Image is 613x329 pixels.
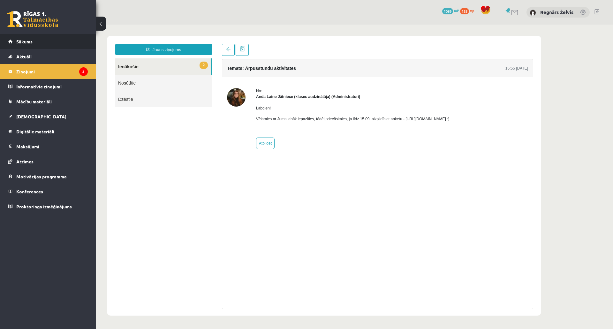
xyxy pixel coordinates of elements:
a: Aktuāli [8,49,88,64]
img: Regnārs Želvis [530,10,536,16]
h4: Temats: Ārpusstundu aktivitātes [131,41,200,46]
a: Jauns ziņojums [19,19,117,31]
span: xp [470,8,474,13]
a: Dzēstie [19,66,116,83]
a: Digitālie materiāli [8,124,88,139]
a: Motivācijas programma [8,169,88,184]
a: Informatīvie ziņojumi [8,79,88,94]
a: Atbildēt [160,113,179,124]
a: [DEMOGRAPHIC_DATA] [8,109,88,124]
span: [DEMOGRAPHIC_DATA] [16,114,66,119]
a: Rīgas 1. Tālmācības vidusskola [7,11,58,27]
a: Ziņojumi3 [8,64,88,79]
p: Labdien! [160,81,354,86]
a: Mācību materiāli [8,94,88,109]
legend: Ziņojumi [16,64,88,79]
div: 16:55 [DATE] [410,41,432,47]
span: Sākums [16,39,33,44]
span: mP [454,8,459,13]
a: Nosūtītie [19,50,116,66]
a: Proktoringa izmēģinājums [8,199,88,214]
legend: Maksājumi [16,139,88,154]
a: Konferences [8,184,88,199]
a: 1089 mP [442,8,459,13]
a: Regnārs Želvis [540,9,573,15]
span: Digitālie materiāli [16,129,54,134]
strong: Anda Laine Jātniece (klases audzinātāja) (Administratori) [160,70,264,74]
a: Sākums [8,34,88,49]
span: Atzīmes [16,159,34,164]
i: 3 [79,67,88,76]
span: Mācību materiāli [16,99,52,104]
img: Anda Laine Jātniece (klases audzinātāja) [131,64,150,82]
a: Maksājumi [8,139,88,154]
p: Vēlamies ar Jums labāk iepazīties, tādēļ priecāsimies, ja līdz 15.09. aizpildīsiet anketu - [URL]... [160,92,354,97]
span: Konferences [16,189,43,194]
span: Motivācijas programma [16,174,67,179]
div: No: [160,64,354,69]
a: Atzīmes [8,154,88,169]
a: 155 xp [460,8,477,13]
span: 155 [460,8,469,14]
a: 2Ienākošie [19,34,115,50]
span: Aktuāli [16,54,32,59]
legend: Informatīvie ziņojumi [16,79,88,94]
span: 2 [104,37,112,44]
span: Proktoringa izmēģinājums [16,204,72,209]
span: 1089 [442,8,453,14]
